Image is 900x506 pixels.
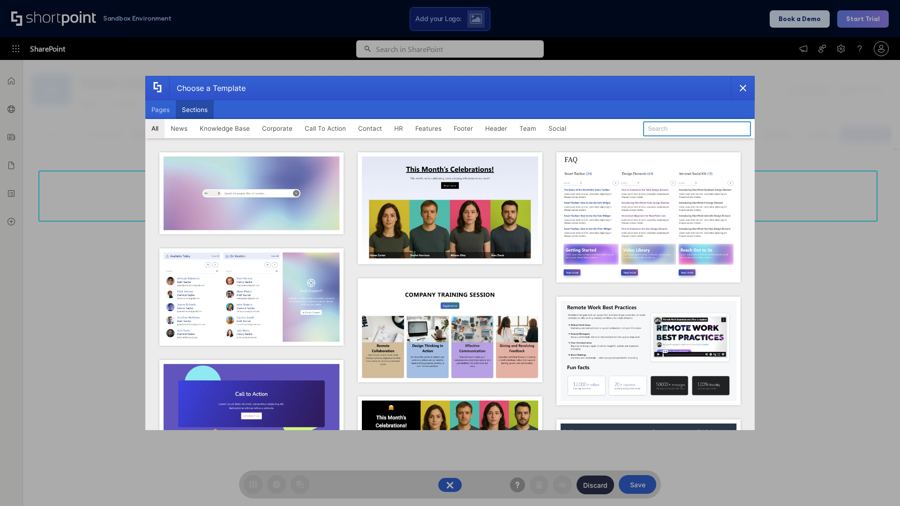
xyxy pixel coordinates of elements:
[256,119,299,138] button: Corporate
[513,119,542,138] button: Team
[409,119,448,138] button: Features
[853,461,900,506] iframe: Chat Widget
[169,76,246,100] div: Choose a Template
[145,100,176,119] button: Pages
[448,119,479,138] button: Footer
[388,119,409,138] button: HR
[299,119,352,138] button: Call To Action
[643,121,751,136] input: Search
[145,76,755,430] div: template selector
[145,119,165,138] button: All
[352,119,388,138] button: Contact
[176,100,214,119] button: Sections
[165,119,194,138] button: News
[194,119,256,138] button: Knowledge Base
[542,119,572,138] button: Social
[479,119,513,138] button: Header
